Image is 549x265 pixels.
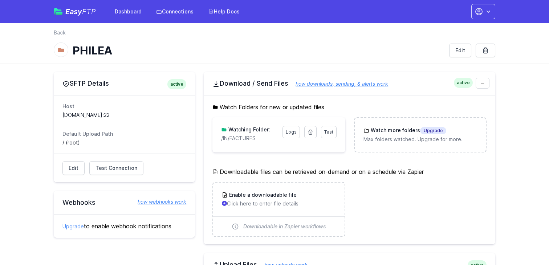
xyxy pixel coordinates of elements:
[204,5,244,18] a: Help Docs
[449,44,471,57] a: Edit
[167,79,186,89] span: active
[62,198,186,207] h2: Webhooks
[282,126,300,138] a: Logs
[62,111,186,119] dd: [DOMAIN_NAME]:22
[62,139,186,146] dd: / (root)
[65,8,96,15] span: Easy
[363,136,477,143] p: Max folders watched. Upgrade for more.
[420,127,446,134] span: Upgrade
[54,214,195,238] div: to enable webhook notifications
[228,191,297,199] h3: Enable a downloadable file
[321,126,337,138] a: Test
[62,161,85,175] a: Edit
[62,130,186,138] dt: Default Upload Path
[54,8,96,15] a: EasyFTP
[54,29,495,41] nav: Breadcrumb
[130,198,186,205] a: how webhooks work
[82,7,96,16] span: FTP
[212,79,487,88] h2: Download / Send Files
[243,223,326,230] span: Downloadable in Zapier workflows
[89,161,143,175] a: Test Connection
[73,44,443,57] h1: PHILEA
[324,129,333,135] span: Test
[62,103,186,110] dt: Host
[54,29,66,36] a: Back
[369,127,446,134] h3: Watch more folders
[212,103,487,111] h5: Watch Folders for new or updated files
[213,183,344,236] a: Enable a downloadable file Click here to enter file details Downloadable in Zapier workflows
[222,200,335,207] p: Click here to enter file details
[355,118,486,152] a: Watch more foldersUpgrade Max folders watched. Upgrade for more.
[221,135,278,142] p: /IN/FACTURES
[62,223,84,229] a: Upgrade
[227,126,270,133] h3: Watching Folder:
[212,167,487,176] h5: Downloadable files can be retrieved on-demand or on a schedule via Zapier
[95,164,137,172] span: Test Connection
[54,8,62,15] img: easyftp_logo.png
[288,81,388,87] a: how downloads, sending, & alerts work
[152,5,198,18] a: Connections
[110,5,146,18] a: Dashboard
[62,79,186,88] h2: SFTP Details
[454,78,473,88] span: active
